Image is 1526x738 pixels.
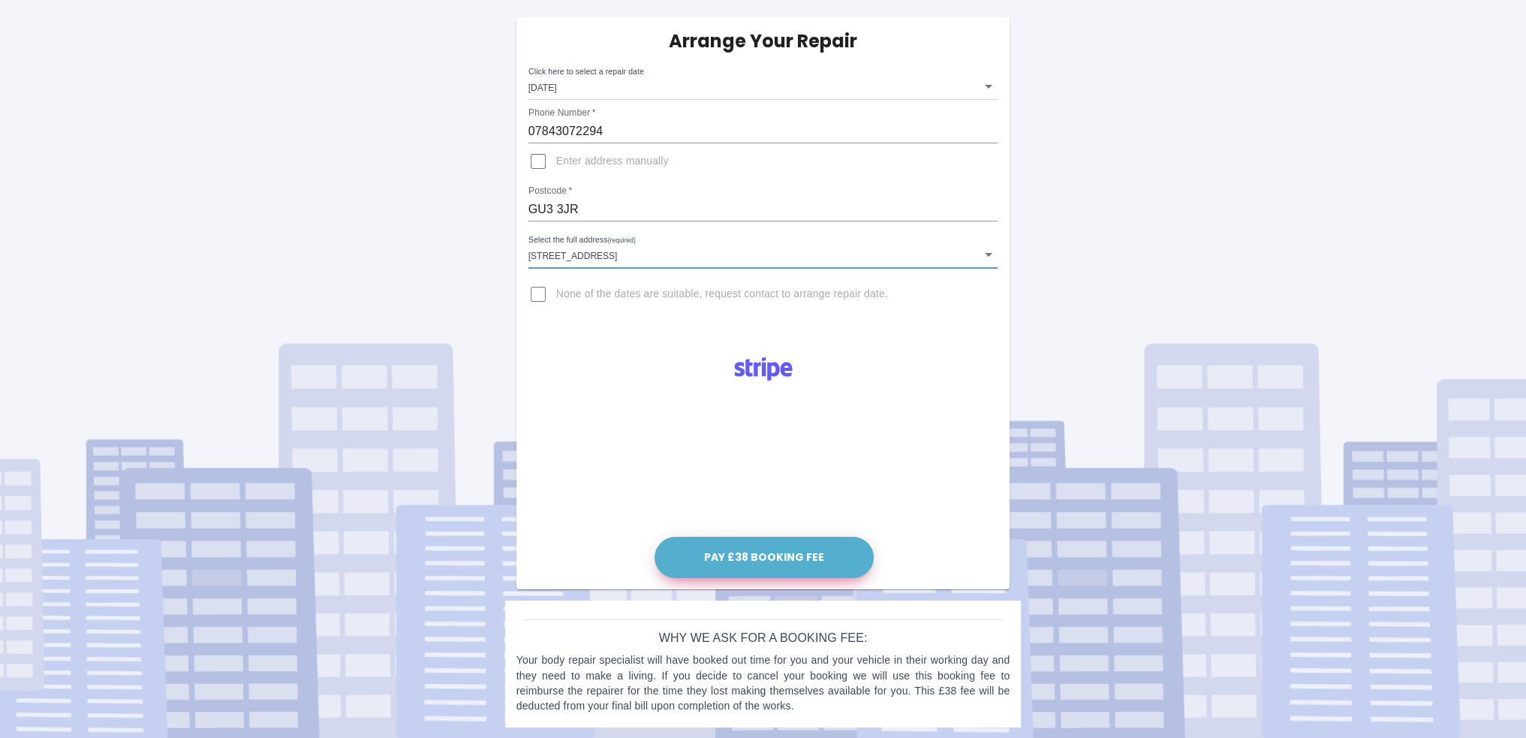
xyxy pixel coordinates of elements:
[528,234,636,246] label: Select the full address
[556,154,669,169] span: Enter address manually
[607,237,635,244] small: (required)
[556,287,888,302] span: None of the dates are suitable, request contact to arrange repair date.
[516,628,1010,649] h6: Why we ask for a booking fee:
[651,391,876,532] iframe: Secure payment input frame
[655,537,874,578] button: Pay £38 Booking Fee
[528,107,595,119] label: Phone Number
[669,29,857,53] h5: Arrange Your Repair
[726,351,801,387] img: Logo
[516,652,1010,712] p: Your body repair specialist will have booked out time for you and your vehicle in their working d...
[528,66,644,77] label: Click here to select a repair date
[528,185,572,197] label: Postcode
[528,241,998,268] div: [STREET_ADDRESS]
[528,73,998,100] div: [DATE]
